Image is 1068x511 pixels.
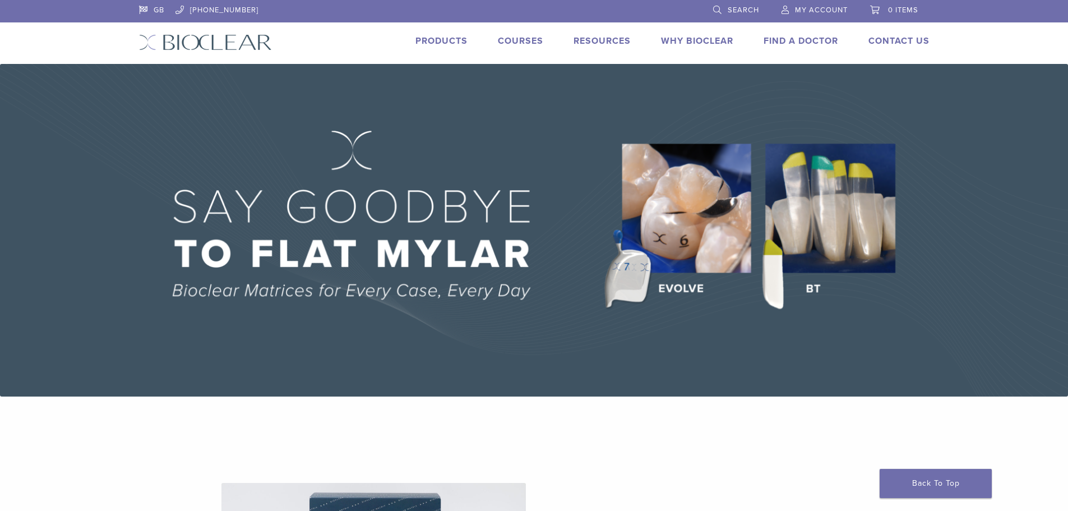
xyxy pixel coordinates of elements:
[868,35,930,47] a: Contact Us
[574,35,631,47] a: Resources
[728,6,759,15] span: Search
[764,35,838,47] a: Find A Doctor
[880,469,992,498] a: Back To Top
[795,6,848,15] span: My Account
[888,6,918,15] span: 0 items
[415,35,468,47] a: Products
[661,35,733,47] a: Why Bioclear
[139,34,272,50] img: Bioclear
[498,35,543,47] a: Courses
